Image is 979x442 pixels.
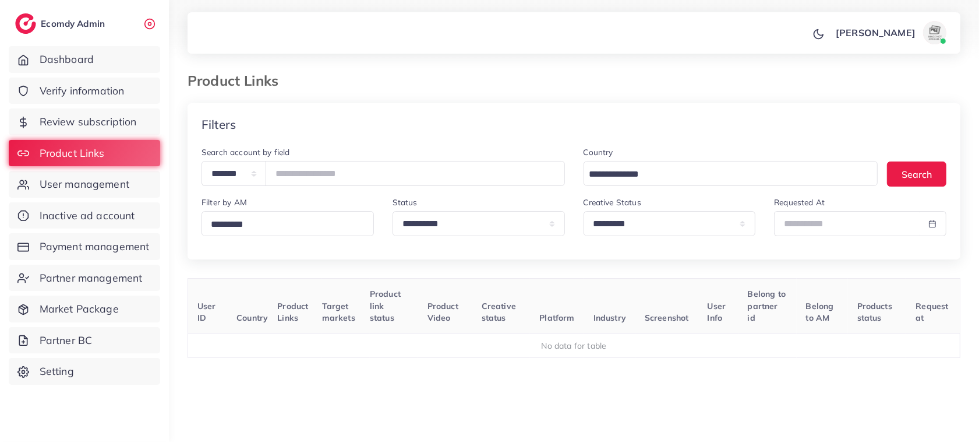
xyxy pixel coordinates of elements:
[40,239,150,254] span: Payment management
[9,78,160,104] a: Verify information
[9,171,160,198] a: User management
[277,301,308,323] span: Product Links
[202,211,374,236] div: Search for option
[9,265,160,292] a: Partner management
[393,197,418,208] label: Status
[40,114,137,129] span: Review subscription
[645,313,689,323] span: Screenshot
[40,52,94,67] span: Dashboard
[207,216,367,234] input: Search for option
[322,301,355,323] span: Target markets
[916,301,948,323] span: Request at
[829,21,951,44] a: [PERSON_NAME]avatar
[195,340,954,352] div: No data for table
[887,162,946,187] button: Search
[9,233,160,260] a: Payment management
[427,301,458,323] span: Product Video
[15,13,36,34] img: logo
[584,197,641,208] label: Creative Status
[708,301,726,323] span: User Info
[9,358,160,385] a: Setting
[40,177,129,192] span: User management
[40,271,143,286] span: Partner management
[9,46,160,73] a: Dashboard
[202,197,247,208] label: Filter by AM
[923,21,946,44] img: avatar
[9,202,160,229] a: Inactive ad account
[40,364,74,379] span: Setting
[370,289,401,323] span: Product link status
[197,301,216,323] span: User ID
[806,301,834,323] span: Belong to AM
[40,333,93,348] span: Partner BC
[202,146,290,158] label: Search account by field
[40,301,119,317] span: Market Package
[9,327,160,354] a: Partner BC
[584,146,613,158] label: Country
[15,13,108,34] a: logoEcomdy Admin
[202,117,236,132] h4: Filters
[40,83,125,99] span: Verify information
[748,289,786,323] span: Belong to partner id
[9,296,160,322] a: Market Package
[41,18,108,29] h2: Ecomdy Admin
[584,161,878,186] div: Search for option
[236,313,268,323] span: Country
[539,313,574,323] span: Platform
[836,26,916,40] p: [PERSON_NAME]
[9,108,160,135] a: Review subscription
[585,166,863,184] input: Search for option
[774,197,825,208] label: Requested At
[9,140,160,167] a: Product Links
[40,146,105,161] span: Product Links
[188,72,288,89] h3: Product Links
[593,313,626,323] span: Industry
[40,208,135,223] span: Inactive ad account
[482,301,516,323] span: Creative status
[857,301,892,323] span: Products status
